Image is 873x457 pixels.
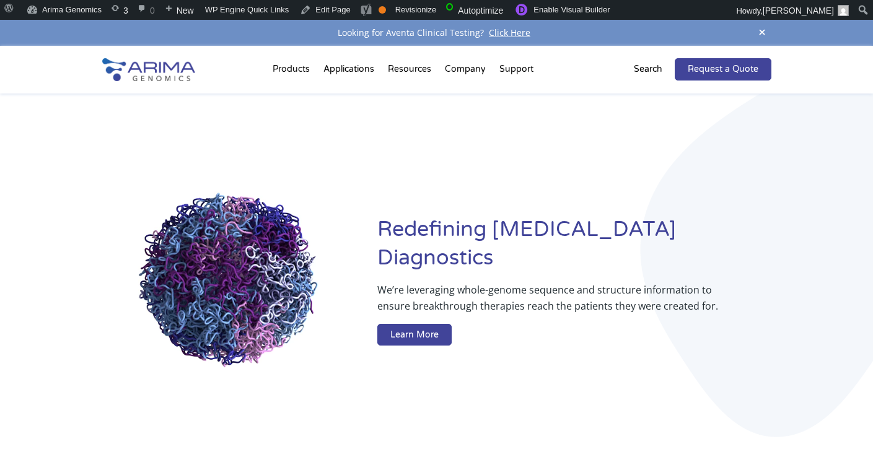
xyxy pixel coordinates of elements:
[377,215,771,282] h1: Redefining [MEDICAL_DATA] Diagnostics
[675,58,771,81] a: Request a Quote
[377,282,721,324] p: We’re leveraging whole-genome sequence and structure information to ensure breakthrough therapies...
[102,25,771,41] div: Looking for Aventa Clinical Testing?
[763,6,834,15] span: [PERSON_NAME]
[634,61,662,77] p: Search
[102,58,195,81] img: Arima-Genomics-logo
[484,27,535,38] a: Click Here
[377,324,452,346] a: Learn More
[379,6,386,14] div: OK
